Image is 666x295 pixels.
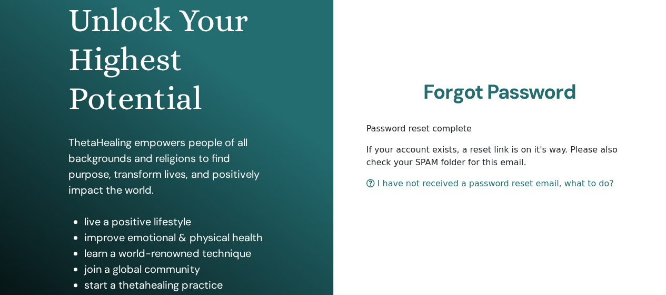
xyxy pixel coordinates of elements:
p: Password reset complete [366,122,633,135]
li: live a positive lifestyle [84,214,264,230]
a: I have not received a password reset email, what to do? [366,178,614,188]
li: start a thetahealing practice [84,277,264,293]
h2: Forgot Password [366,80,633,104]
li: learn a world-renowned technique [84,245,264,261]
li: improve emotional & physical health [84,230,264,245]
p: ThetaHealing empowers people of all backgrounds and religions to find purpose, transform lives, a... [68,135,264,198]
li: join a global community [84,261,264,277]
h1: Unlock Your Highest Potential [68,1,264,119]
p: If your account exists, a reset link is on it's way. Please also check your SPAM folder for this ... [366,144,633,169]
